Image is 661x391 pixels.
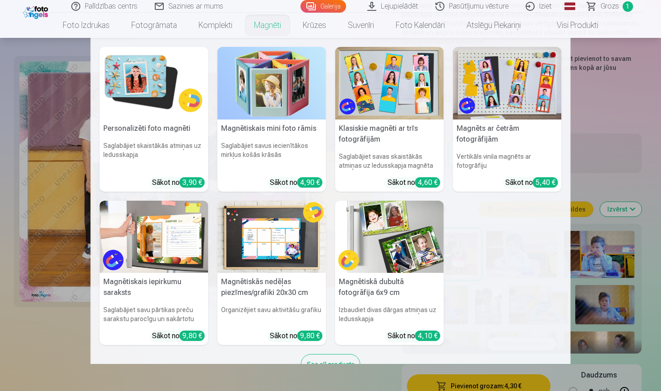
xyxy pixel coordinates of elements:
[335,148,444,174] h6: Saglabājiet savas skaistākās atmiņas uz ledusskapja magnēta
[533,177,558,188] div: 5,40 €
[532,13,609,38] a: Visi produkti
[100,201,208,345] a: Magnētiskais iepirkumu sarakstsMagnētiskais iepirkumu sarakstsSaglabājiet savu pārtikas preču sar...
[100,138,208,174] h6: Saglabājiet skaistākās atmiņas uz ledusskapja
[453,47,562,120] img: Magnēts ar četrām fotogrāfijām
[100,201,208,273] img: Magnētiskais iepirkumu saraksts
[388,331,440,341] div: Sākot no
[337,13,385,38] a: Suvenīri
[292,13,337,38] a: Krūzes
[623,1,633,12] span: 1
[217,47,326,120] img: Magnētiskais mini foto rāmis
[180,177,205,188] div: 3,90 €
[180,331,205,341] div: 9,80 €
[335,273,444,302] h5: Magnētiskā dubultā fotogrāfija 6x9 cm
[152,331,205,341] div: Sākot no
[335,47,444,192] a: Klasiskie magnēti ar trīs fotogrāfijāmKlasiskie magnēti ar trīs fotogrāfijāmSaglabājiet savas ska...
[335,201,444,273] img: Magnētiskā dubultā fotogrāfija 6x9 cm
[52,13,120,38] a: Foto izdrukas
[100,302,208,327] h6: Saglabājiet savu pārtikas preču sarakstu parocīgu un sakārtotu
[297,331,323,341] div: 9,80 €
[217,138,326,174] h6: Saglabājiet savus iecienītākos mirkļus košās krāsās
[217,302,326,327] h6: Organizējiet savu aktivitāšu grafiku
[335,302,444,327] h6: Izbaudiet divas dārgas atmiņas uz ledusskapja
[453,148,562,174] h6: Vertikāls vinila magnēts ar fotogrāfiju
[217,201,326,345] a: Magnētiskās nedēļas piezīmes/grafiki 20x30 cmMagnētiskās nedēļas piezīmes/grafiki 20x30 cmOrganiz...
[217,120,326,138] h5: Magnētiskais mini foto rāmis
[301,359,361,368] a: See all products
[100,47,208,120] img: Personalizēti foto magnēti
[270,331,323,341] div: Sākot no
[301,354,361,375] div: See all products
[100,273,208,302] h5: Magnētiskais iepirkumu saraksts
[453,47,562,192] a: Magnēts ar četrām fotogrāfijāmMagnēts ar četrām fotogrāfijāmVertikāls vinila magnēts ar fotogrāfi...
[217,201,326,273] img: Magnētiskās nedēļas piezīmes/grafiki 20x30 cm
[217,47,326,192] a: Magnētiskais mini foto rāmisMagnētiskais mini foto rāmisSaglabājiet savus iecienītākos mirkļus ko...
[385,13,456,38] a: Foto kalendāri
[335,201,444,345] a: Magnētiskā dubultā fotogrāfija 6x9 cmMagnētiskā dubultā fotogrāfija 6x9 cmIzbaudiet divas dārgas ...
[453,120,562,148] h5: Magnēts ar četrām fotogrāfijām
[601,1,619,12] span: Grozs
[270,177,323,188] div: Sākot no
[23,4,51,19] img: /fa1
[188,13,243,38] a: Komplekti
[335,120,444,148] h5: Klasiskie magnēti ar trīs fotogrāfijām
[217,273,326,302] h5: Magnētiskās nedēļas piezīmes/grafiki 20x30 cm
[415,177,440,188] div: 4,60 €
[100,47,208,192] a: Personalizēti foto magnētiPersonalizēti foto magnētiSaglabājiet skaistākās atmiņas uz ledusskapja...
[120,13,188,38] a: Fotogrāmata
[505,177,558,188] div: Sākot no
[456,13,532,38] a: Atslēgu piekariņi
[335,47,444,120] img: Klasiskie magnēti ar trīs fotogrāfijām
[388,177,440,188] div: Sākot no
[243,13,292,38] a: Magnēti
[152,177,205,188] div: Sākot no
[415,331,440,341] div: 4,10 €
[297,177,323,188] div: 4,90 €
[100,120,208,138] h5: Personalizēti foto magnēti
